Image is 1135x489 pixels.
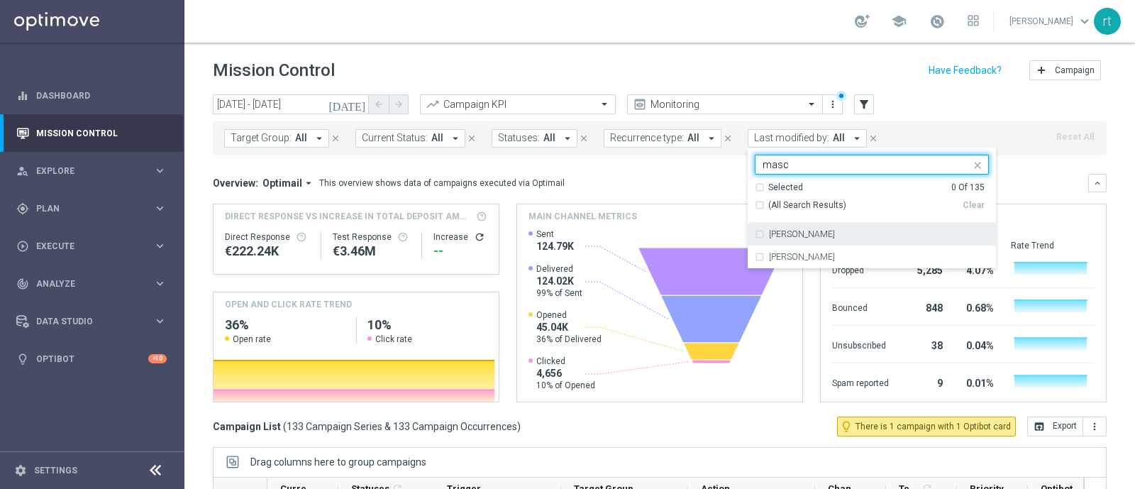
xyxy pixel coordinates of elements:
[213,177,258,189] h3: Overview:
[36,242,153,251] span: Execute
[153,277,167,290] i: keyboard_arrow_right
[36,77,167,114] a: Dashboard
[832,258,889,280] div: Dropped
[951,182,985,194] div: 0 Of 135
[333,231,411,243] div: Test Response
[148,354,167,363] div: +10
[287,420,517,433] span: 133 Campaign Series & 133 Campaign Occurrences
[960,258,994,280] div: 4.07%
[362,132,428,144] span: Current Status:
[610,132,684,144] span: Recurrence type:
[313,132,326,145] i: arrow_drop_down
[16,241,167,252] div: play_circle_outline Execute keyboard_arrow_right
[225,298,352,311] h4: OPEN AND CLICK RATE TREND
[627,94,823,114] ng-select: Monitoring
[16,89,29,102] i: equalizer
[16,203,167,214] button: gps_fixed Plan keyboard_arrow_right
[1008,11,1094,32] a: [PERSON_NAME]keyboard_arrow_down
[16,128,167,139] div: Mission Control
[153,239,167,253] i: keyboard_arrow_right
[833,132,845,144] span: All
[16,165,29,177] i: person_search
[389,94,409,114] button: arrow_forward
[854,94,874,114] button: filter_alt
[723,133,733,143] i: close
[474,231,485,243] button: refresh
[213,420,521,433] h3: Campaign List
[231,132,292,144] span: Target Group:
[433,243,487,260] div: --
[858,98,870,111] i: filter_alt
[433,231,487,243] div: Increase
[929,65,1002,75] input: Have Feedback?
[16,278,167,290] button: track_changes Analyze keyboard_arrow_right
[465,131,478,146] button: close
[374,99,384,109] i: arrow_back
[498,132,540,144] span: Statuses:
[561,132,574,145] i: arrow_drop_down
[233,334,271,345] span: Open rate
[16,90,167,101] button: equalizer Dashboard
[705,132,718,145] i: arrow_drop_down
[329,131,342,146] button: close
[16,202,153,215] div: Plan
[536,367,595,380] span: 4,656
[906,258,943,280] div: 5,285
[1083,417,1107,436] button: more_vert
[1055,65,1095,75] span: Campaign
[1089,421,1100,432] i: more_vert
[1029,60,1101,80] button: add Campaign
[420,94,616,114] ng-select: Campaign KPI
[36,280,153,288] span: Analyze
[579,133,589,143] i: close
[755,246,989,268] div: Francesca Mascarucci
[355,129,465,148] button: Current Status: All arrow_drop_down
[832,370,889,393] div: Spam reported
[840,420,853,433] i: lightbulb_outline
[16,315,153,328] div: Data Studio
[36,340,148,378] a: Optibot
[536,309,602,321] span: Opened
[16,77,167,114] div: Dashboard
[543,132,555,144] span: All
[721,131,734,146] button: close
[536,275,582,287] span: 124.02K
[754,132,829,144] span: Last modified by:
[225,243,309,260] div: €222,238
[36,167,153,175] span: Explore
[36,114,167,152] a: Mission Control
[536,263,582,275] span: Delivered
[906,370,943,393] div: 9
[153,314,167,328] i: keyboard_arrow_right
[213,94,369,114] input: Select date range
[1077,13,1092,29] span: keyboard_arrow_down
[16,114,167,152] div: Mission Control
[906,295,943,318] div: 848
[851,132,863,145] i: arrow_drop_down
[633,97,647,111] i: preview
[536,287,582,299] span: 99% of Sent
[225,210,472,223] span: Direct Response VS Increase In Total Deposit Amount
[492,129,577,148] button: Statuses: All arrow_drop_down
[431,132,443,144] span: All
[832,333,889,356] div: Unsubscribed
[769,230,835,238] label: [PERSON_NAME]
[1092,178,1102,188] i: keyboard_arrow_down
[16,165,167,177] button: person_search Explore keyboard_arrow_right
[604,129,721,148] button: Recurrence type: All arrow_drop_down
[328,98,367,111] i: [DATE]
[16,340,167,378] div: Optibot
[153,164,167,177] i: keyboard_arrow_right
[536,321,602,334] span: 45.04K
[369,94,389,114] button: arrow_back
[827,99,838,110] i: more_vert
[16,240,153,253] div: Execute
[970,157,982,168] button: close
[1036,65,1047,76] i: add
[1034,421,1045,432] i: open_in_browser
[16,316,167,327] div: Data Studio keyboard_arrow_right
[283,420,287,433] span: (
